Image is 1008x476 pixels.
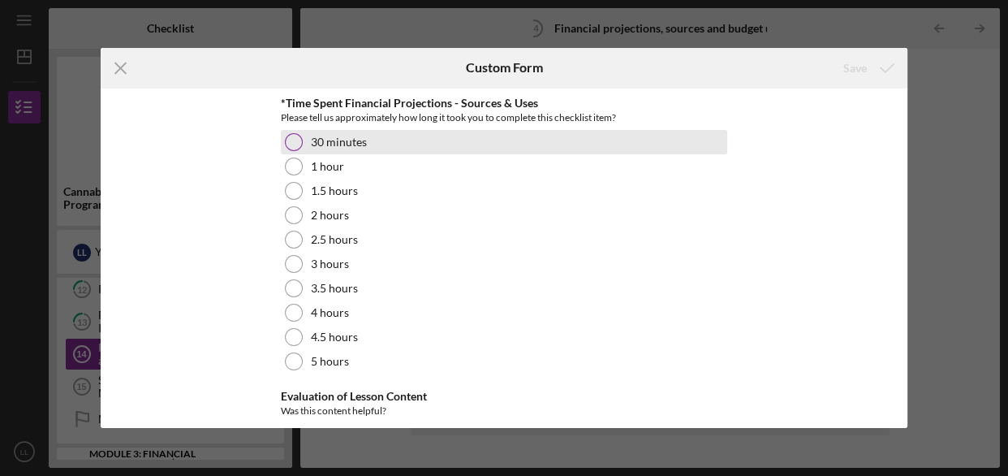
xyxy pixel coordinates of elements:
h6: Custom Form [466,60,543,75]
div: *Time Spent Financial Projections - Sources & Uses [281,97,727,110]
label: 1.5 hours [311,184,358,197]
label: 5 hours [311,355,349,368]
label: 4 hours [311,306,349,319]
button: Save [827,52,907,84]
div: Evaluation of Lesson Content [281,390,727,403]
label: 2 hours [311,209,349,222]
label: 3.5 hours [311,282,358,295]
label: 3 hours [311,257,349,270]
label: 4.5 hours [311,331,358,344]
label: 30 minutes [311,136,367,149]
div: Save [843,52,867,84]
label: 1 hour [311,160,344,173]
div: Please tell us approximately how long it took you to complete this checklist item? [281,110,727,126]
div: Was this content helpful? [281,403,727,423]
label: 2.5 hours [311,233,358,246]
